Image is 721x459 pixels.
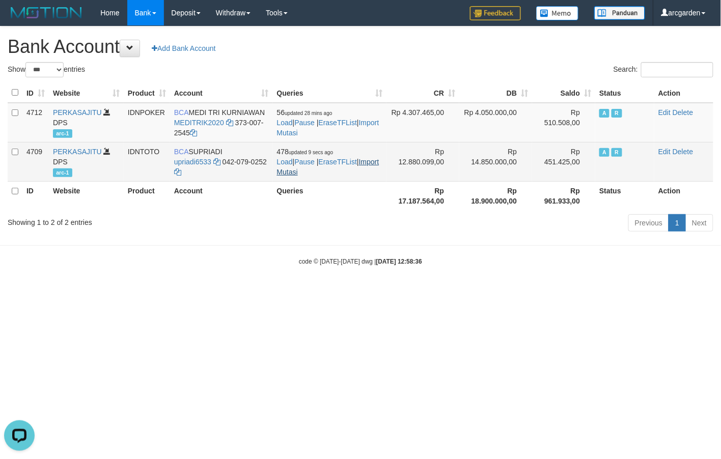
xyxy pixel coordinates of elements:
th: Product [124,181,170,210]
select: Showentries [25,62,64,77]
span: 478 [277,148,334,156]
small: code © [DATE]-[DATE] dwg | [299,258,422,265]
a: Load [277,158,293,166]
img: Feedback.jpg [470,6,521,20]
span: BCA [174,108,189,117]
h1: Bank Account [8,37,713,57]
a: Pause [294,119,315,127]
a: Load [277,119,293,127]
th: Action [654,181,713,210]
a: Copy upriadi6533 to clipboard [213,158,220,166]
img: panduan.png [594,6,645,20]
td: DPS [49,103,124,142]
a: upriadi6533 [174,158,211,166]
a: Pause [294,158,315,166]
th: Account: activate to sort column ascending [170,83,273,103]
a: Delete [673,148,693,156]
th: Rp 961.933,00 [532,181,595,210]
span: updated 28 mins ago [285,110,332,116]
th: Saldo: activate to sort column ascending [532,83,595,103]
a: PERKASAJITU [53,148,102,156]
span: Active [599,109,609,118]
a: 1 [669,214,686,232]
th: Website [49,181,124,210]
th: ID [22,181,49,210]
span: updated 9 secs ago [289,150,333,155]
span: BCA [174,148,189,156]
label: Search: [614,62,713,77]
strong: [DATE] 12:58:36 [376,258,422,265]
td: 4712 [22,103,49,142]
th: Status [595,181,654,210]
input: Search: [641,62,713,77]
th: DB: activate to sort column ascending [459,83,532,103]
th: Queries [273,181,387,210]
td: Rp 510.508,00 [532,103,595,142]
span: arc-1 [53,129,72,138]
a: Edit [658,148,671,156]
div: Showing 1 to 2 of 2 entries [8,213,293,227]
a: Add Bank Account [145,40,222,57]
td: IDNPOKER [124,103,170,142]
a: Import Mutasi [277,158,379,176]
span: | | | [277,108,379,137]
td: DPS [49,142,124,181]
td: MEDI TRI KURNIAWAN 373-007-2545 [170,103,273,142]
a: Edit [658,108,671,117]
a: EraseTFList [319,158,357,166]
th: Product: activate to sort column ascending [124,83,170,103]
span: Running [612,109,622,118]
th: Action [654,83,713,103]
th: Website: activate to sort column ascending [49,83,124,103]
span: Active [599,148,609,157]
td: Rp 4.050.000,00 [459,103,532,142]
td: SUPRIADI 042-079-0252 [170,142,273,181]
span: 56 [277,108,332,117]
a: Delete [673,108,693,117]
th: Status [595,83,654,103]
a: Next [685,214,713,232]
th: Rp 17.187.564,00 [386,181,459,210]
th: Account [170,181,273,210]
th: CR: activate to sort column ascending [386,83,459,103]
th: Rp 18.900.000,00 [459,181,532,210]
td: IDNTOTO [124,142,170,181]
a: Previous [628,214,669,232]
th: ID: activate to sort column ascending [22,83,49,103]
a: Copy 0420790252 to clipboard [174,168,181,176]
a: Copy MEDITRIK2020 to clipboard [226,119,233,127]
a: MEDITRIK2020 [174,119,224,127]
label: Show entries [8,62,85,77]
td: Rp 14.850.000,00 [459,142,532,181]
td: Rp 4.307.465,00 [386,103,459,142]
a: PERKASAJITU [53,108,102,117]
img: MOTION_logo.png [8,5,85,20]
span: arc-1 [53,168,72,177]
td: Rp 12.880.099,00 [386,142,459,181]
img: Button%20Memo.svg [536,6,579,20]
span: Running [612,148,622,157]
td: 4709 [22,142,49,181]
a: EraseTFList [319,119,357,127]
a: Import Mutasi [277,119,379,137]
td: Rp 451.425,00 [532,142,595,181]
span: | | | [277,148,379,176]
th: Queries: activate to sort column ascending [273,83,387,103]
button: Open LiveChat chat widget [4,4,35,35]
a: Copy 3730072545 to clipboard [190,129,197,137]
